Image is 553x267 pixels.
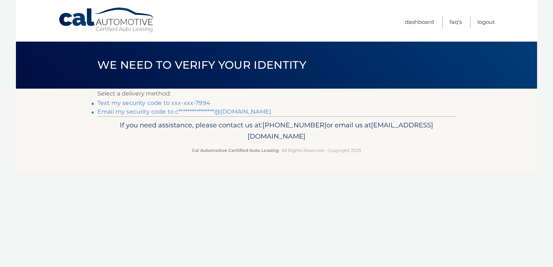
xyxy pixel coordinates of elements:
[449,16,462,28] a: FAQ's
[192,148,279,153] strong: Cal Automotive Certified Auto Leasing
[58,7,156,33] a: Cal Automotive
[262,121,326,129] span: [PHONE_NUMBER]
[102,119,451,143] p: If you need assistance, please contact us at: or email us at
[405,16,434,28] a: Dashboard
[102,147,451,154] p: - All Rights Reserved - Copyright 2025
[97,99,210,106] a: Text my security code to xxx-xxx-7994
[97,89,456,99] p: Select a delivery method:
[477,16,495,28] a: Logout
[97,58,306,72] span: We need to verify your identity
